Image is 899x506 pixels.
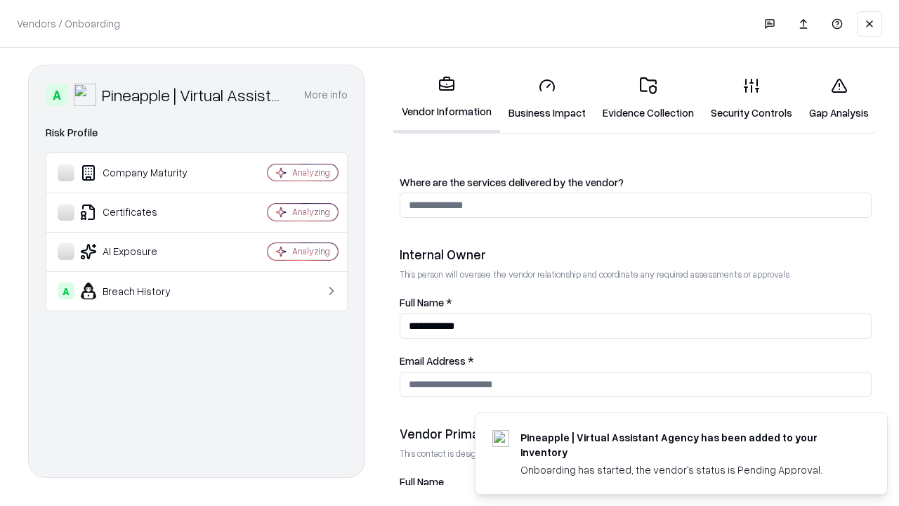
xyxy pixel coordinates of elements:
div: AI Exposure [58,243,225,260]
div: Company Maturity [58,164,225,181]
div: Analyzing [292,245,330,257]
label: Where are the services delivered by the vendor? [400,177,872,188]
img: trypineapple.com [492,430,509,447]
p: Vendors / Onboarding [17,16,120,31]
a: Vendor Information [393,65,500,133]
p: This contact is designated to receive the assessment request from Shift [400,448,872,460]
label: Email Address * [400,356,872,366]
div: Onboarding has started, the vendor's status is Pending Approval. [520,462,853,477]
div: Certificates [58,204,225,221]
div: Vendor Primary Contact [400,425,872,442]
div: Risk Profile [46,124,348,141]
div: A [58,283,74,299]
div: A [46,84,68,106]
div: Pineapple | Virtual Assistant Agency [102,84,287,106]
label: Full Name * [400,297,872,308]
p: This person will oversee the vendor relationship and coordinate any required assessments or appro... [400,268,872,280]
img: Pineapple | Virtual Assistant Agency [74,84,96,106]
a: Security Controls [702,66,801,131]
button: More info [304,82,348,108]
a: Gap Analysis [801,66,877,131]
div: Analyzing [292,206,330,218]
div: Breach History [58,283,225,299]
div: Pineapple | Virtual Assistant Agency has been added to your inventory [520,430,853,460]
div: Internal Owner [400,246,872,263]
label: Full Name [400,476,872,487]
div: Analyzing [292,167,330,179]
a: Evidence Collection [594,66,702,131]
a: Business Impact [500,66,594,131]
